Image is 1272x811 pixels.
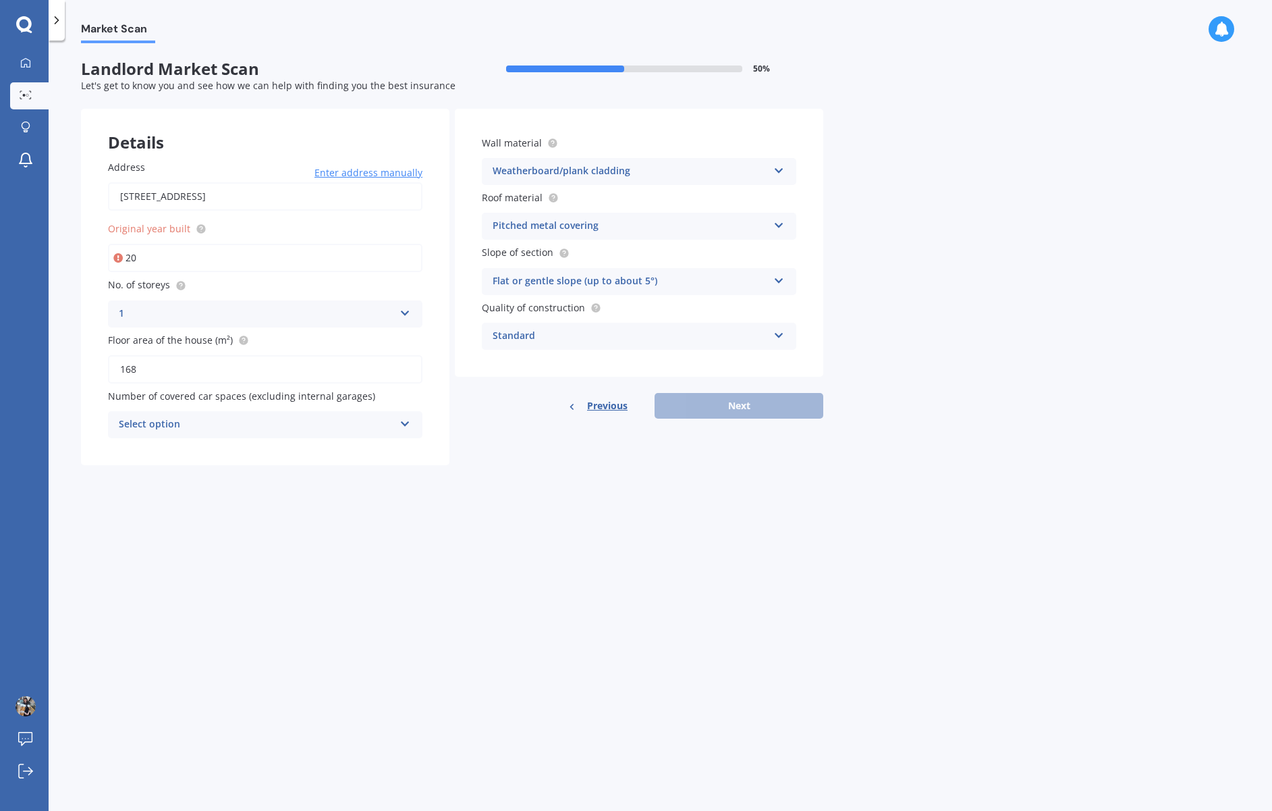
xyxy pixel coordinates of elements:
[81,22,155,41] span: Market Scan
[482,191,543,204] span: Roof material
[81,59,452,79] span: Landlord Market Scan
[314,166,422,180] span: Enter address manually
[108,279,170,292] span: No. of storeys
[482,136,542,149] span: Wall material
[108,244,422,272] input: Enter year
[108,355,422,384] input: Enter floor area
[493,328,768,344] div: Standard
[108,334,233,346] span: Floor area of the house (m²)
[587,396,628,416] span: Previous
[108,390,375,402] span: Number of covered car spaces (excluding internal garages)
[493,273,768,290] div: Flat or gentle slope (up to about 5°)
[119,306,394,322] div: 1
[753,64,770,74] span: 50 %
[108,222,190,235] span: Original year built
[493,218,768,234] div: Pitched metal covering
[482,301,585,314] span: Quality of construction
[482,246,553,259] span: Slope of section
[108,161,145,174] span: Address
[108,182,422,211] input: Enter address
[81,79,455,92] span: Let's get to know you and see how we can help with finding you the best insurance
[16,696,36,716] img: ACg8ocImIgUqlOnVJoCpR3HsnUe0StwfFc71pNIUtSpGLjFAwGooeXnM=s96-c
[493,163,768,180] div: Weatherboard/plank cladding
[81,109,449,149] div: Details
[119,417,394,433] div: Select option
